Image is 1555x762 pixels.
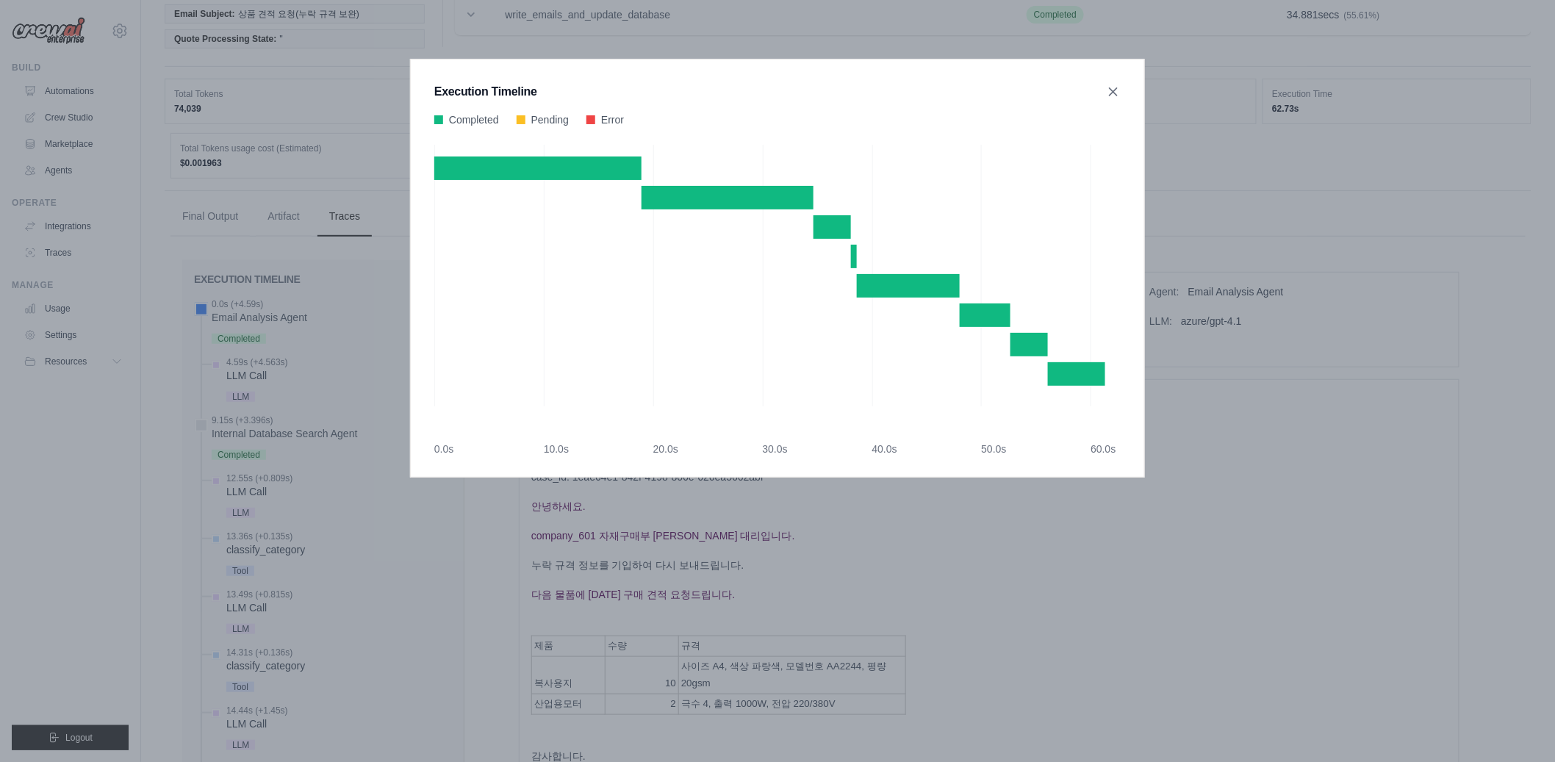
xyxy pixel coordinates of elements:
div: 10.0s [544,442,569,456]
span: Completed [449,112,499,127]
div: 20.0s [653,442,678,456]
div: 50.0s [981,442,1006,456]
span: Pending [531,112,569,127]
iframe: Chat Widget [1482,691,1555,762]
div: 0.0s [434,442,453,456]
h3: Execution Timeline [434,83,537,101]
div: 60.0s [1091,442,1116,456]
span: Error [601,112,624,127]
div: 채팅 위젯 [1482,691,1555,762]
div: 40.0s [872,442,897,456]
div: 30.0s [763,442,788,456]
